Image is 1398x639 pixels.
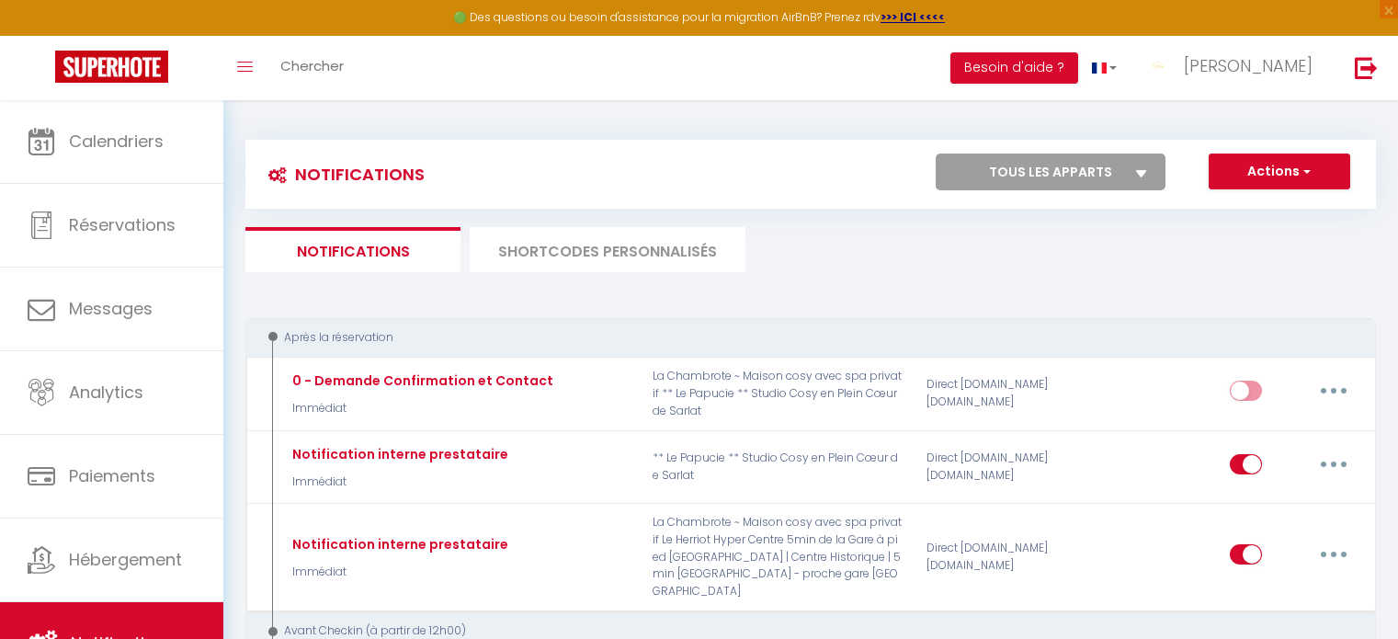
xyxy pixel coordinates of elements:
div: Notification interne prestataire [288,534,508,554]
button: Besoin d'aide ? [950,52,1078,84]
span: Analytics [69,381,143,404]
span: Calendriers [69,130,164,153]
p: La Chambrote ~ Maison cosy avec spa privatif ** Le Papucie ** Studio Cosy en Plein Cœur de Sarlat [641,367,915,420]
span: Réservations [69,213,176,236]
div: Après la réservation [263,329,1337,347]
li: Notifications [245,227,460,272]
p: Immédiat [288,474,508,491]
div: Direct [DOMAIN_NAME] [DOMAIN_NAME] [915,367,1097,420]
p: Immédiat [288,564,508,581]
p: Immédiat [288,400,553,417]
a: Chercher [267,36,358,100]
li: SHORTCODES PERSONNALISÉS [470,227,745,272]
span: [PERSON_NAME] [1184,54,1313,77]
img: Super Booking [55,51,168,83]
div: Direct [DOMAIN_NAME] [DOMAIN_NAME] [915,440,1097,494]
span: Chercher [280,56,344,75]
div: Notification interne prestataire [288,444,508,464]
a: ... [PERSON_NAME] [1131,36,1335,100]
button: Actions [1209,154,1350,190]
span: Messages [69,297,153,320]
a: >>> ICI <<<< [881,9,945,25]
p: La Chambrote ~ Maison cosy avec spa privatif Le Herriot Hyper Centre 5min de la Gare à pied [GEOG... [641,514,915,600]
img: ... [1144,52,1172,80]
p: ** Le Papucie ** Studio Cosy en Plein Cœur de Sarlat [641,440,915,494]
span: Paiements [69,464,155,487]
div: 0 - Demande Confirmation et Contact [288,371,553,391]
h3: Notifications [259,154,425,195]
div: Direct [DOMAIN_NAME] [DOMAIN_NAME] [915,514,1097,600]
img: logout [1355,56,1378,79]
span: Hébergement [69,548,182,571]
